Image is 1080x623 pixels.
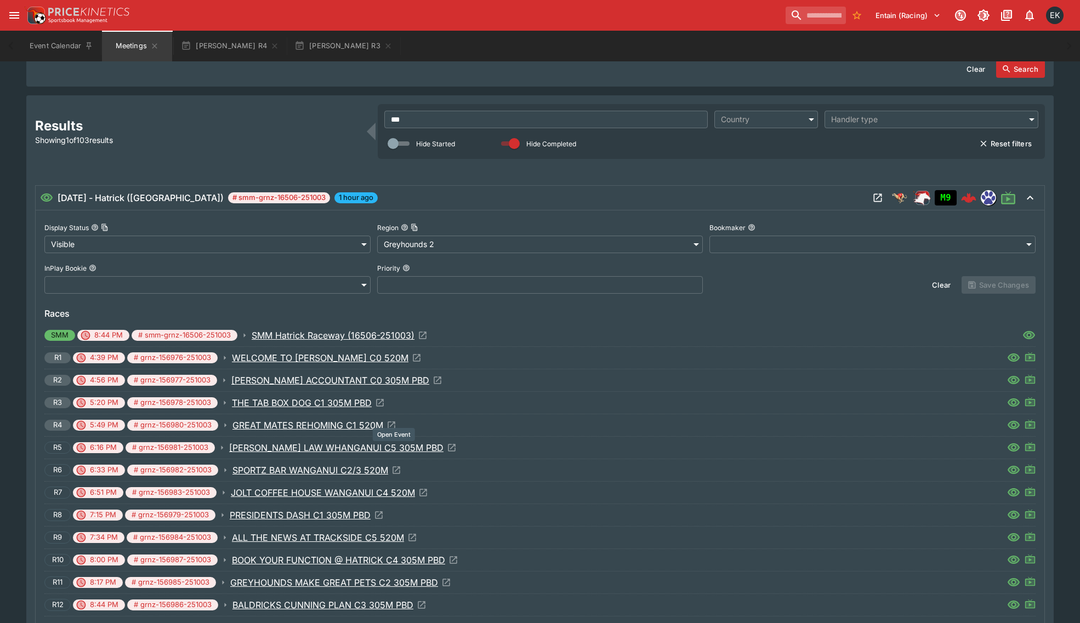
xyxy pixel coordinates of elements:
[47,577,69,588] span: R11
[913,189,930,207] div: ParallelRacing Handler
[1025,598,1036,609] svg: Live
[981,191,996,205] img: grnz.png
[48,18,107,23] img: Sportsbook Management
[1025,576,1036,587] svg: Live
[232,598,427,611] a: Open Event
[83,555,125,565] span: 8:00 PM
[709,223,746,232] p: Bookmaker
[377,236,703,253] div: Greyhounds 2
[232,396,372,409] p: THE TAB BOX DOG C1 305M PBD
[102,31,172,61] button: Meetings
[232,351,408,364] p: WELCOME TO [PERSON_NAME] C0 520M
[35,117,360,134] h2: Results
[1025,464,1036,475] svg: Live
[416,139,455,148] p: Hide Started
[334,192,378,203] span: 1 hour ago
[1025,419,1036,430] svg: Live
[23,31,100,61] button: Event Calendar
[925,276,957,294] button: Clear
[44,223,89,232] p: Display Status
[377,223,399,232] p: Region
[232,531,417,544] a: Open Event
[231,486,415,499] p: JOLT COFFEE HOUSE WANGANUI C4 520M
[935,190,957,205] div: Imported to Jetbet as OPEN
[232,419,383,432] p: GREAT MATES REHOMING C1 520M
[721,114,800,125] div: Country
[83,420,125,431] span: 5:49 PM
[974,5,993,25] button: Toggle light/dark mode
[913,189,930,207] img: racing.png
[83,352,125,363] span: 4:39 PM
[1007,486,1020,499] svg: Visible
[229,441,457,454] a: Open Event
[1025,396,1036,407] svg: Live
[891,189,908,207] img: greyhound_racing.png
[526,139,576,148] p: Hide Completed
[91,224,99,231] button: Display StatusCopy To Clipboard
[1025,508,1036,519] svg: Live
[373,428,415,442] div: Open Event
[232,464,388,477] p: SPORTZ BAR WANGANUI C2/3 520M
[1007,374,1020,387] svg: Visible
[4,5,24,25] button: open drawer
[229,441,444,454] p: [PERSON_NAME] LAW WHANGANUI C5 305M PBD
[44,236,371,253] div: Visible
[47,465,68,476] span: R6
[996,60,1045,78] button: Search
[1046,7,1064,24] div: Emily Kim
[127,420,218,431] span: # grnz-156980-251003
[44,307,1036,320] h6: Races
[252,329,414,342] p: SMM Hatrick Raceway (16506-251003)
[232,464,401,477] a: Open Event
[232,531,404,544] p: ALL THE NEWS AT TRACKSIDE C5 520M
[230,508,384,522] a: Open Event
[24,4,46,26] img: PriceKinetics Logo
[232,598,413,611] p: BALDRICKS CUNNING PLAN C3 305M PBD
[786,7,846,24] input: search
[83,487,123,498] span: 6:51 PM
[232,351,422,364] a: Open Event
[47,420,69,431] span: R4
[411,224,418,231] button: Copy To Clipboard
[401,224,408,231] button: RegionCopy To Clipboard
[232,553,458,567] a: Open Event
[1007,576,1020,589] svg: Visible
[1025,441,1036,452] svg: Live
[231,374,442,387] a: Open Event
[46,599,70,610] span: R12
[127,532,218,543] span: # grnz-156984-251003
[58,191,224,204] h6: [DATE] - Hatrick ([GEOGRAPHIC_DATA])
[174,31,286,61] button: [PERSON_NAME] R4
[47,532,68,543] span: R9
[127,555,218,565] span: # grnz-156987-251003
[127,599,218,610] span: # grnz-156986-251003
[1025,553,1036,564] svg: Live
[288,31,399,61] button: [PERSON_NAME] R3
[89,264,96,272] button: InPlay Bookie
[1007,351,1020,364] svg: Visible
[132,330,237,341] span: # smm-grnz-16506-251003
[973,135,1038,152] button: Reset filters
[83,375,125,386] span: 4:56 PM
[981,190,996,205] div: grnz
[88,330,129,341] span: 8:44 PM
[46,555,70,565] span: R10
[1007,441,1020,454] svg: Visible
[1007,419,1020,432] svg: Visible
[1020,5,1039,25] button: Notifications
[961,190,976,205] img: logo-cerberus--red.svg
[83,599,125,610] span: 8:44 PM
[230,576,438,589] p: GREYHOUNDS MAKE GREAT PETS C2 305M PBD
[83,442,123,453] span: 6:16 PM
[47,510,68,521] span: R8
[231,486,428,499] a: Open Event
[377,264,400,273] p: Priority
[1007,464,1020,477] svg: Visible
[231,374,429,387] p: [PERSON_NAME] ACCOUNTANT C0 305M PBD
[1007,508,1020,522] svg: Visible
[1007,396,1020,409] svg: Visible
[40,191,53,204] svg: Visible
[1025,486,1036,497] svg: Live
[230,508,371,522] p: PRESIDENTS DASH C1 305M PBD
[1007,531,1020,544] svg: Visible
